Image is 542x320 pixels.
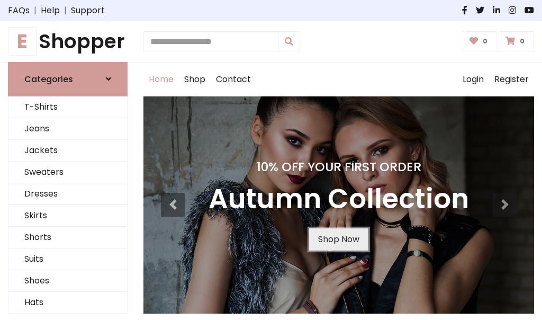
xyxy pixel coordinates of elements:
[8,4,30,17] a: FAQs
[489,63,534,96] a: Register
[480,37,490,46] span: 0
[463,31,497,51] a: 0
[8,183,127,205] a: Dresses
[8,140,127,162] a: Jackets
[179,63,211,96] a: Shop
[499,31,534,51] a: 0
[8,62,128,96] a: Categories
[24,74,73,84] h6: Categories
[457,63,489,96] a: Login
[8,205,127,227] a: Skirts
[309,228,368,251] a: Shop Now
[8,27,37,56] span: E
[8,96,127,118] a: T-Shirts
[71,4,105,17] a: Support
[8,162,127,183] a: Sweaters
[209,159,469,174] h4: 10% Off Your First Order
[8,30,128,54] h1: Shopper
[143,63,179,96] a: Home
[8,30,128,54] a: EShopper
[41,4,60,17] a: Help
[30,4,41,17] span: |
[209,183,469,216] h3: Autumn Collection
[8,227,127,248] a: Shorts
[8,248,127,270] a: Suits
[8,292,127,314] a: Hats
[211,63,256,96] a: Contact
[60,4,71,17] span: |
[8,270,127,292] a: Shoes
[8,118,127,140] a: Jeans
[517,37,527,46] span: 0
